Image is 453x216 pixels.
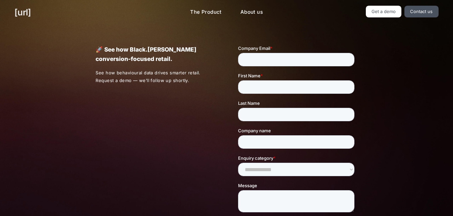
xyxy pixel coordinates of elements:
[366,6,402,17] a: Get a demo
[404,6,439,17] a: Contact us
[96,45,215,64] p: 🚀 See how Black.[PERSON_NAME] conversion-focused retail.
[96,69,215,84] p: See how behavioural data drives smarter retail. Request a demo — we’ll follow up shortly.
[235,6,268,19] a: About us
[185,6,227,19] a: The Product
[14,6,31,19] a: [URL]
